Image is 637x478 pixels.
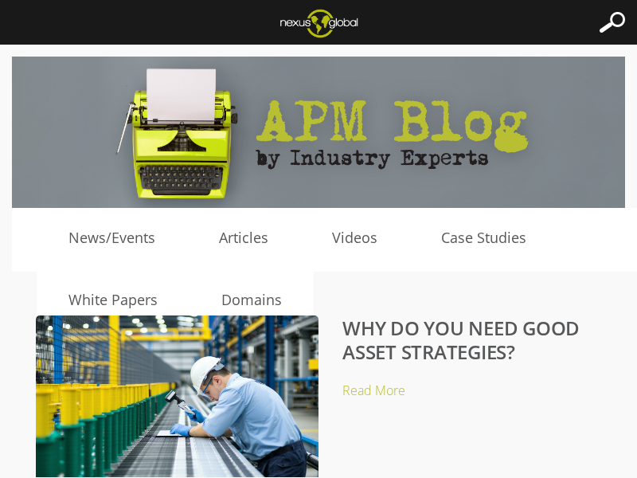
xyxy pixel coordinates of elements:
[342,315,580,365] a: WHY DO YOU NEED GOOD ASSET STRATEGIES?
[268,4,370,42] img: Nexus Global
[409,226,558,250] a: Case Studies
[342,382,405,399] a: Read More
[36,315,318,477] img: WHY DO YOU NEED GOOD ASSET STRATEGIES?
[37,226,187,250] a: News/Events
[300,226,409,250] a: Videos
[187,226,300,250] a: Articles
